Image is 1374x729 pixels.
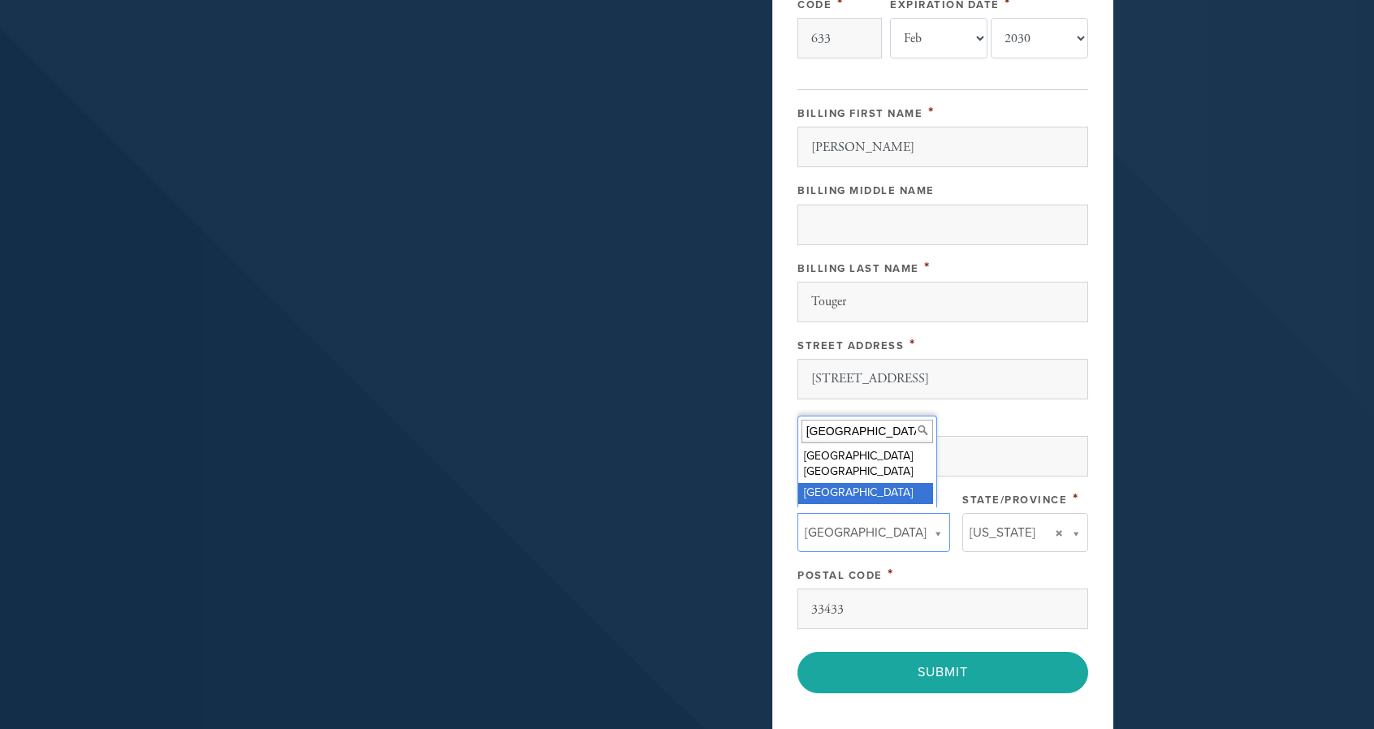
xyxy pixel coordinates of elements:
[890,18,987,58] select: Expiration Date month
[832,412,838,430] span: This field is required.
[797,262,919,275] label: Billing Last Name
[797,569,883,582] label: Postal Code
[797,513,950,552] a: [GEOGRAPHIC_DATA]
[798,483,933,504] div: [GEOGRAPHIC_DATA]
[928,103,935,121] span: This field is required.
[797,107,922,120] label: Billing First Name
[962,513,1088,552] a: [US_STATE]
[797,184,935,197] label: Billing Middle Name
[798,446,933,483] div: [GEOGRAPHIC_DATA] [GEOGRAPHIC_DATA]
[1073,490,1079,507] span: This field is required.
[797,652,1088,692] input: Submit
[962,494,1067,507] label: State/Province
[991,18,1088,58] select: Expiration Date year
[924,258,931,276] span: This field is required.
[797,339,904,352] label: Street Address
[888,565,894,583] span: This field is required.
[910,335,916,353] span: This field is required.
[970,522,1035,543] span: [US_STATE]
[805,522,927,543] span: [GEOGRAPHIC_DATA]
